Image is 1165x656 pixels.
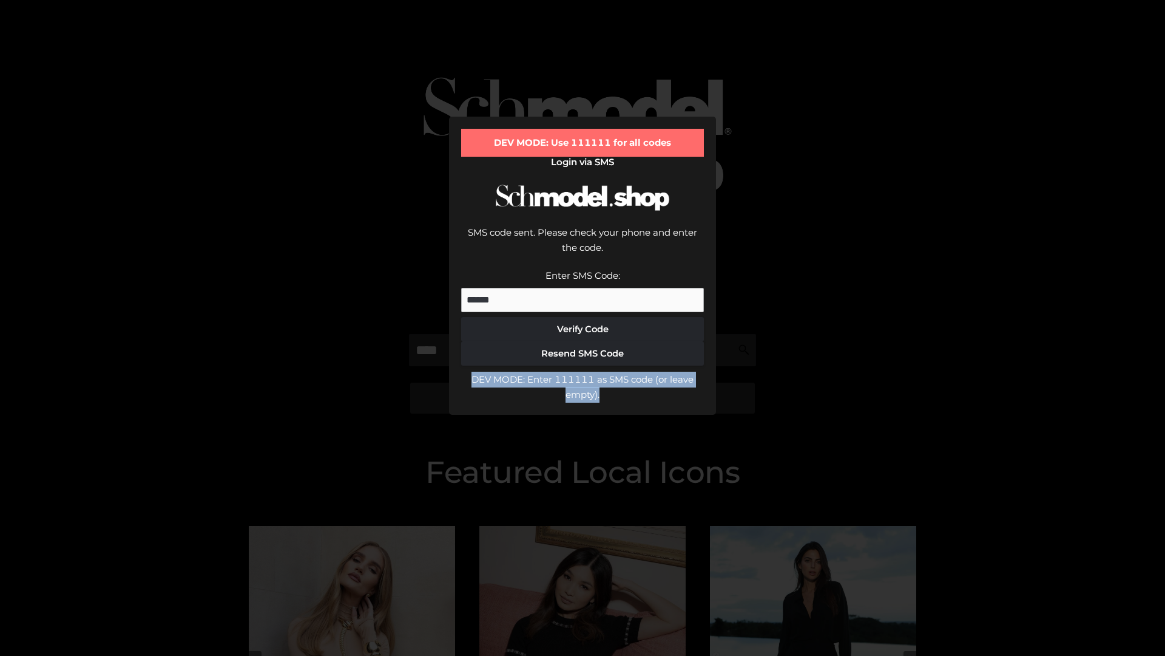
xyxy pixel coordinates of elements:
div: SMS code sent. Please check your phone and enter the code. [461,225,704,268]
div: DEV MODE: Use 111111 for all codes [461,129,704,157]
label: Enter SMS Code: [545,270,620,281]
button: Verify Code [461,317,704,341]
img: Schmodel Logo [491,174,674,222]
h2: Login via SMS [461,157,704,168]
div: DEV MODE: Enter 111111 as SMS code (or leave empty). [461,372,704,403]
button: Resend SMS Code [461,341,704,366]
